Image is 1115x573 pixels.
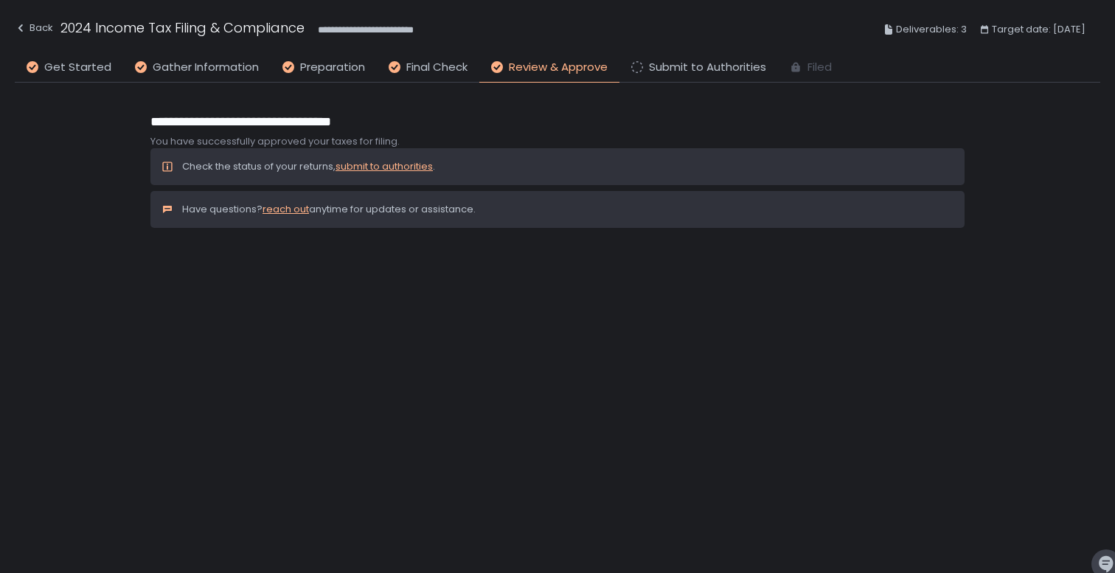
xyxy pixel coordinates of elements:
span: Final Check [406,59,468,76]
p: Check the status of your returns, . [182,160,435,173]
span: Gather Information [153,59,259,76]
div: Back [15,19,53,37]
span: Filed [807,59,832,76]
span: Get Started [44,59,111,76]
span: Review & Approve [509,59,608,76]
span: Preparation [300,59,365,76]
a: submit to authorities [336,159,433,173]
span: Submit to Authorities [649,59,766,76]
button: Back [15,18,53,42]
div: You have successfully approved your taxes for filing. [150,135,965,148]
span: Deliverables: 3 [896,21,967,38]
p: Have questions? anytime for updates or assistance. [182,203,476,216]
a: reach out [263,202,309,216]
h1: 2024 Income Tax Filing & Compliance [60,18,305,38]
span: Target date: [DATE] [992,21,1086,38]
